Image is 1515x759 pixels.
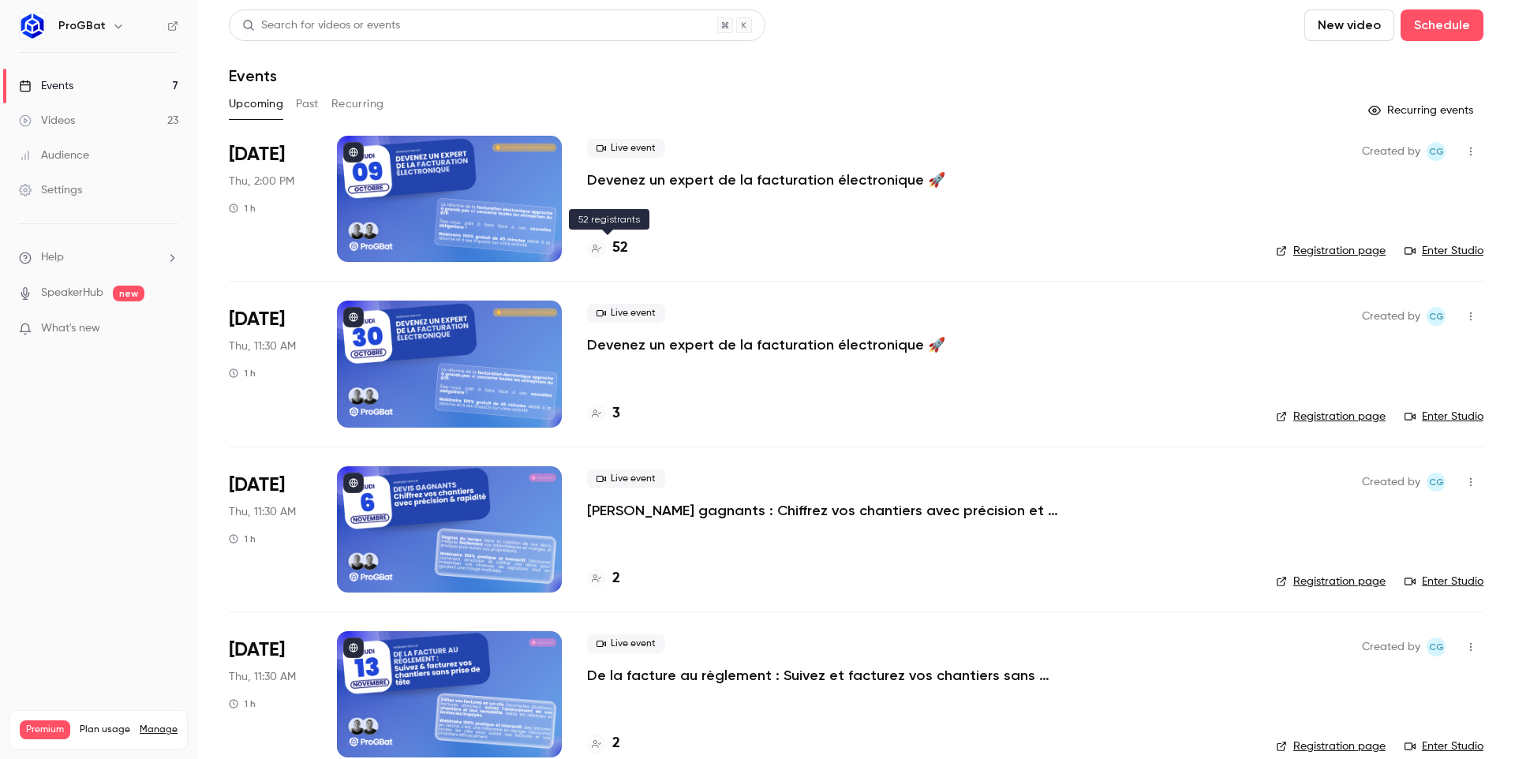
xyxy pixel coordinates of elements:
span: [DATE] [229,142,285,167]
span: [DATE] [229,473,285,498]
div: Nov 6 Thu, 11:30 AM (Europe/Paris) [229,466,312,593]
div: Nov 13 Thu, 11:30 AM (Europe/Paris) [229,631,312,757]
img: ProGBat [20,13,45,39]
button: Recurring [331,92,384,117]
a: Enter Studio [1405,574,1483,589]
button: New video [1304,9,1394,41]
a: Devenez un expert de la facturation électronique 🚀 [587,335,945,354]
span: Charles Gallard [1427,142,1446,161]
button: Schedule [1401,9,1483,41]
div: 1 h [229,202,256,215]
div: 1 h [229,533,256,545]
button: Past [296,92,319,117]
span: Live event [587,304,665,323]
span: Thu, 11:30 AM [229,669,296,685]
div: Videos [19,113,75,129]
a: De la facture au règlement : Suivez et facturez vos chantiers sans prise de tête [587,666,1060,685]
span: CG [1429,307,1444,326]
h4: 52 [612,237,628,259]
h6: ProGBat [58,18,106,34]
a: Manage [140,723,178,736]
span: Created by [1362,637,1420,656]
button: Recurring events [1361,98,1483,123]
span: Live event [587,469,665,488]
div: 1 h [229,367,256,379]
button: Upcoming [229,92,283,117]
div: Search for videos or events [242,17,400,34]
span: CG [1429,142,1444,161]
div: Settings [19,182,82,198]
span: Premium [20,720,70,739]
a: Registration page [1276,738,1386,754]
span: What's new [41,320,100,337]
span: Thu, 11:30 AM [229,338,296,354]
span: [DATE] [229,637,285,663]
span: CG [1429,637,1444,656]
li: help-dropdown-opener [19,249,178,266]
span: Plan usage [80,723,130,736]
a: SpeakerHub [41,285,103,301]
a: Registration page [1276,409,1386,424]
a: Enter Studio [1405,738,1483,754]
h4: 2 [612,568,620,589]
a: Registration page [1276,243,1386,259]
div: Events [19,78,73,94]
span: Created by [1362,473,1420,492]
h4: 3 [612,403,620,424]
span: Live event [587,139,665,158]
a: 52 [587,237,628,259]
span: Charles Gallard [1427,637,1446,656]
span: new [113,286,144,301]
div: Audience [19,148,89,163]
div: Oct 30 Thu, 11:30 AM (Europe/Paris) [229,301,312,427]
span: Live event [587,634,665,653]
span: Charles Gallard [1427,473,1446,492]
a: 2 [587,568,620,589]
span: [DATE] [229,307,285,332]
a: 2 [587,733,620,754]
a: Enter Studio [1405,409,1483,424]
div: Oct 9 Thu, 2:00 PM (Europe/Paris) [229,136,312,262]
span: Thu, 2:00 PM [229,174,294,189]
span: Thu, 11:30 AM [229,504,296,520]
div: 1 h [229,697,256,710]
span: CG [1429,473,1444,492]
a: Devenez un expert de la facturation électronique 🚀 [587,170,945,189]
h1: Events [229,66,277,85]
a: 3 [587,403,620,424]
a: Enter Studio [1405,243,1483,259]
span: Charles Gallard [1427,307,1446,326]
span: Help [41,249,64,266]
a: [PERSON_NAME] gagnants : Chiffrez vos chantiers avec précision et rapidité [587,501,1060,520]
a: Registration page [1276,574,1386,589]
h4: 2 [612,733,620,754]
span: Created by [1362,142,1420,161]
span: Created by [1362,307,1420,326]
